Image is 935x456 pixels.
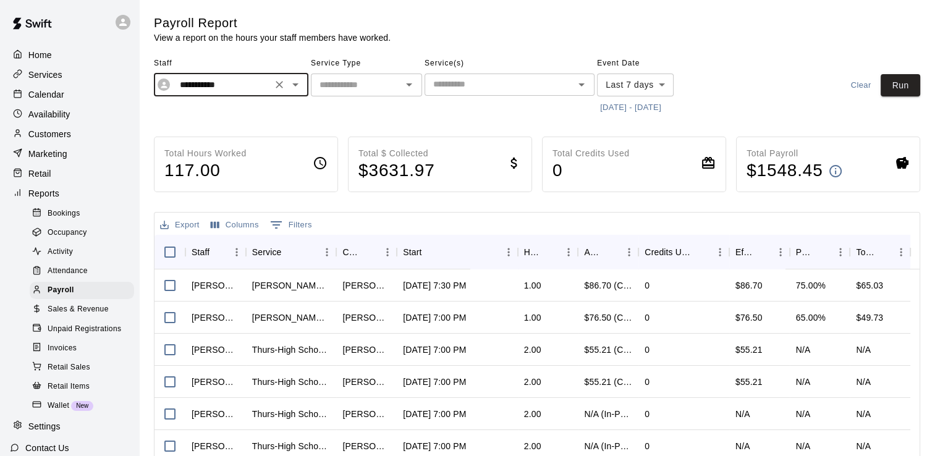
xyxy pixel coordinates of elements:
h4: $ 3631.97 [358,160,435,182]
div: N/A (In-Person) [584,408,632,420]
div: Start [403,235,421,269]
button: Sort [361,243,378,261]
button: Menu [227,243,246,261]
p: Marketing [28,148,67,160]
div: Activity [30,243,134,261]
div: N/A [796,376,811,388]
div: Amount Paid [584,235,603,269]
span: Event Date [597,54,705,74]
div: Effective Price [729,235,790,269]
div: Austin Knox [342,344,391,356]
div: N/A [856,440,871,452]
p: Calendar [28,88,64,101]
span: New [71,402,93,409]
div: Sep 11, 2025, 7:00 PM [403,376,466,388]
p: Total Payroll [747,147,843,160]
div: Last 7 days [597,74,674,96]
button: [DATE] - [DATE] [597,98,664,117]
div: Sep 11, 2025, 7:00 PM [403,440,466,452]
div: 0 [645,408,649,420]
div: Staff [185,235,246,269]
div: N/A [796,408,811,420]
div: Dana Little [342,408,391,420]
span: Service(s) [425,54,594,74]
div: Thurs-High School advanced Fall fielding/hitting/pitching/arm care training (7-9pm) [252,440,331,452]
div: N/A [796,440,811,452]
a: Occupancy [30,223,139,242]
h4: $ 1548.45 [747,160,823,182]
div: 2.00 [524,440,541,452]
div: Effective Price [735,235,754,269]
div: WalletNew [30,397,134,415]
div: Pay Rate [796,235,814,269]
div: Service [252,235,282,269]
a: Calendar [10,85,129,104]
div: Availability [10,105,129,124]
button: Sort [422,243,439,261]
button: Sort [542,243,559,261]
div: Andrea Hathaway 1 hr lesson (Softball pitching, hitting/fielding) [252,311,331,324]
div: $55.21 (Cheque) [584,344,632,356]
div: N/A [856,408,871,420]
div: Home [10,46,129,64]
div: Thurs-High School advanced Fall fielding/hitting/pitching/arm care training (7-9pm) [252,344,331,356]
div: Total Pay [850,235,910,269]
div: Unpaid Registrations [30,321,134,338]
div: Invoices [30,340,134,357]
div: $86.70 [729,269,790,302]
div: Jeremy Almaguer [192,279,240,292]
button: Sort [874,243,892,261]
div: $86.70 (Card) [584,279,632,292]
div: Chad Massengale [192,408,240,420]
span: Sales & Revenue [48,303,109,316]
div: $55.21 (Cheque) [584,376,632,388]
a: Settings [10,417,129,436]
div: Staff [192,235,209,269]
div: $49.73 [856,311,883,324]
div: Chad Massengale [192,344,240,356]
button: Menu [711,243,729,261]
button: Menu [892,243,910,261]
p: Total Hours Worked [164,147,247,160]
div: Customer [342,235,361,269]
button: Open [287,76,304,93]
span: Unpaid Registrations [48,323,121,336]
button: Open [573,76,590,93]
p: Availability [28,108,70,120]
h4: 117.00 [164,160,247,182]
div: N/A [729,398,790,430]
button: Menu [559,243,578,261]
div: Thurs-High School advanced Fall fielding/hitting/pitching/arm care training (7-9pm) [252,408,331,420]
div: Amount Paid [578,235,638,269]
div: N/A (In-Person) [584,440,632,452]
div: N/A [796,344,811,356]
div: Service [246,235,337,269]
span: Occupancy [48,227,87,239]
a: Unpaid Registrations [30,319,139,339]
a: Services [10,65,129,84]
button: Clear [271,76,288,93]
div: Liz Guerra [342,311,391,324]
div: $55.21 [729,366,790,398]
div: Reports [10,184,129,203]
button: Menu [499,243,518,261]
div: Total Pay [856,235,874,269]
div: N/A [856,376,871,388]
h4: 0 [552,160,629,182]
div: Credits Used [638,235,729,269]
a: Bookings [30,204,139,223]
p: Settings [28,420,61,433]
div: Austin Knox [342,376,391,388]
div: Occupancy [30,224,134,242]
button: Clear [841,74,881,97]
p: Home [28,49,52,61]
span: Payroll [48,284,74,297]
span: Service Type [311,54,422,74]
div: Jeremy Almaguer 1 Hr Lesson (hitting, fielding) [252,279,331,292]
div: Marketing [10,145,129,163]
a: Retail Sales [30,358,139,377]
div: 75.00% [796,279,826,292]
